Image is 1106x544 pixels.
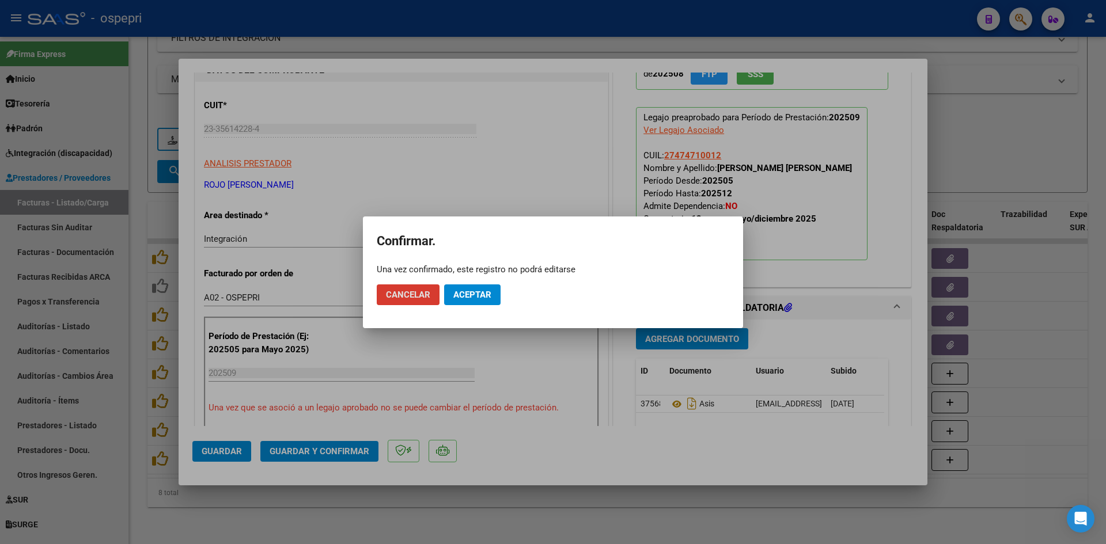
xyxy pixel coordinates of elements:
[453,290,491,300] span: Aceptar
[377,284,440,305] button: Cancelar
[377,264,729,275] div: Una vez confirmado, este registro no podrá editarse
[1067,505,1094,532] div: Open Intercom Messenger
[444,284,501,305] button: Aceptar
[377,230,729,252] h2: Confirmar.
[386,290,430,300] span: Cancelar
